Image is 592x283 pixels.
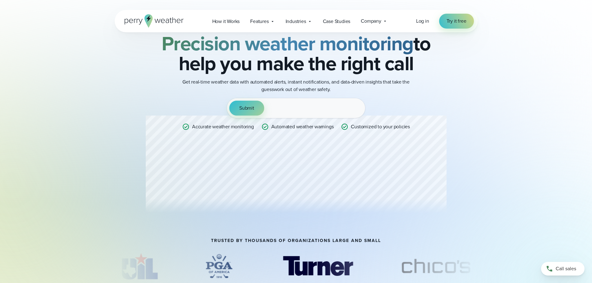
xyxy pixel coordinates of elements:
[229,101,264,116] button: Submit
[351,123,410,130] p: Customized to your policies
[416,17,429,25] a: Log in
[194,251,244,282] img: PGA.svg
[286,18,306,25] span: Industries
[239,104,254,112] span: Submit
[172,78,420,93] p: Get real-time weather data with automated alerts, instant notifications, and data-driven insights...
[556,265,576,272] span: Call sales
[392,251,480,282] img: Chicos.svg
[194,251,244,282] div: 2 of 69
[146,34,447,73] h2: to help you make the right call
[114,251,164,282] img: UIL.svg
[212,18,240,25] span: How it Works
[273,251,362,282] img: Turner-Construction_1.svg
[273,251,362,282] div: 3 of 69
[439,14,474,29] a: Try it free
[162,29,413,58] strong: Precision weather monitoring
[361,17,381,25] span: Company
[318,15,356,28] a: Case Studies
[271,123,334,130] p: Automated weather warnings
[114,251,164,282] div: 1 of 69
[207,15,245,28] a: How it Works
[392,251,480,282] div: 4 of 69
[541,262,585,276] a: Call sales
[250,18,268,25] span: Features
[447,17,466,25] span: Try it free
[323,18,351,25] span: Case Studies
[192,123,254,130] p: Accurate weather monitoring
[211,238,381,243] h2: TRUSTED BY THOUSANDS OF ORGANIZATIONS LARGE AND SMALL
